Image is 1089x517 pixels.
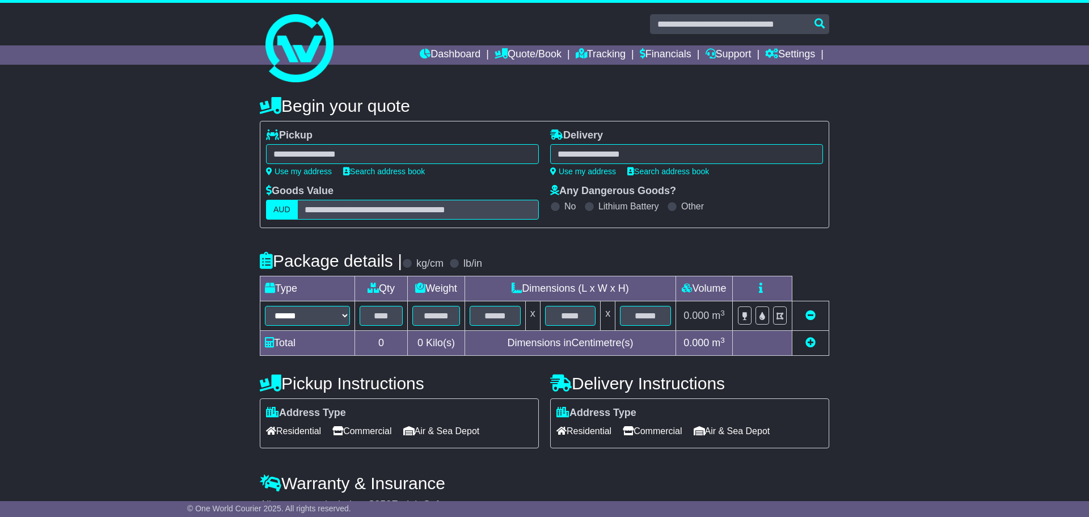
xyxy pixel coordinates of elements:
a: Remove this item [805,310,816,321]
a: Tracking [576,45,626,65]
td: Dimensions (L x W x H) [465,276,676,301]
label: kg/cm [416,258,444,270]
h4: Warranty & Insurance [260,474,829,493]
a: Search address book [343,167,425,176]
td: Total [260,331,355,356]
td: Kilo(s) [408,331,465,356]
h4: Delivery Instructions [550,374,829,393]
span: 0 [417,337,423,348]
label: AUD [266,200,298,220]
span: 0.000 [683,310,709,321]
td: Weight [408,276,465,301]
label: Lithium Battery [598,201,659,212]
td: x [525,301,540,331]
h4: Package details | [260,251,402,270]
a: Financials [640,45,691,65]
td: Dimensions in Centimetre(s) [465,331,676,356]
td: x [601,301,615,331]
td: 0 [355,331,408,356]
sup: 3 [720,309,725,317]
span: © One World Courier 2025. All rights reserved. [187,504,351,513]
td: Volume [676,276,732,301]
span: Air & Sea Depot [694,422,770,440]
h4: Pickup Instructions [260,374,539,393]
sup: 3 [720,336,725,344]
span: Air & Sea Depot [403,422,480,440]
label: Goods Value [266,185,334,197]
span: m [712,310,725,321]
td: Qty [355,276,408,301]
span: Residential [266,422,321,440]
a: Support [706,45,752,65]
span: Commercial [332,422,391,440]
span: 250 [374,499,391,510]
a: Settings [765,45,815,65]
span: m [712,337,725,348]
span: Commercial [623,422,682,440]
label: Address Type [266,407,346,419]
label: Any Dangerous Goods? [550,185,676,197]
label: Pickup [266,129,313,142]
td: Type [260,276,355,301]
a: Add new item [805,337,816,348]
span: Residential [556,422,611,440]
label: Delivery [550,129,603,142]
a: Use my address [266,167,332,176]
label: No [564,201,576,212]
a: Quote/Book [495,45,562,65]
label: Address Type [556,407,636,419]
a: Use my address [550,167,616,176]
span: 0.000 [683,337,709,348]
a: Dashboard [420,45,480,65]
a: Search address book [627,167,709,176]
label: lb/in [463,258,482,270]
label: Other [681,201,704,212]
h4: Begin your quote [260,96,829,115]
div: All our quotes include a $ FreightSafe warranty. [260,499,829,511]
